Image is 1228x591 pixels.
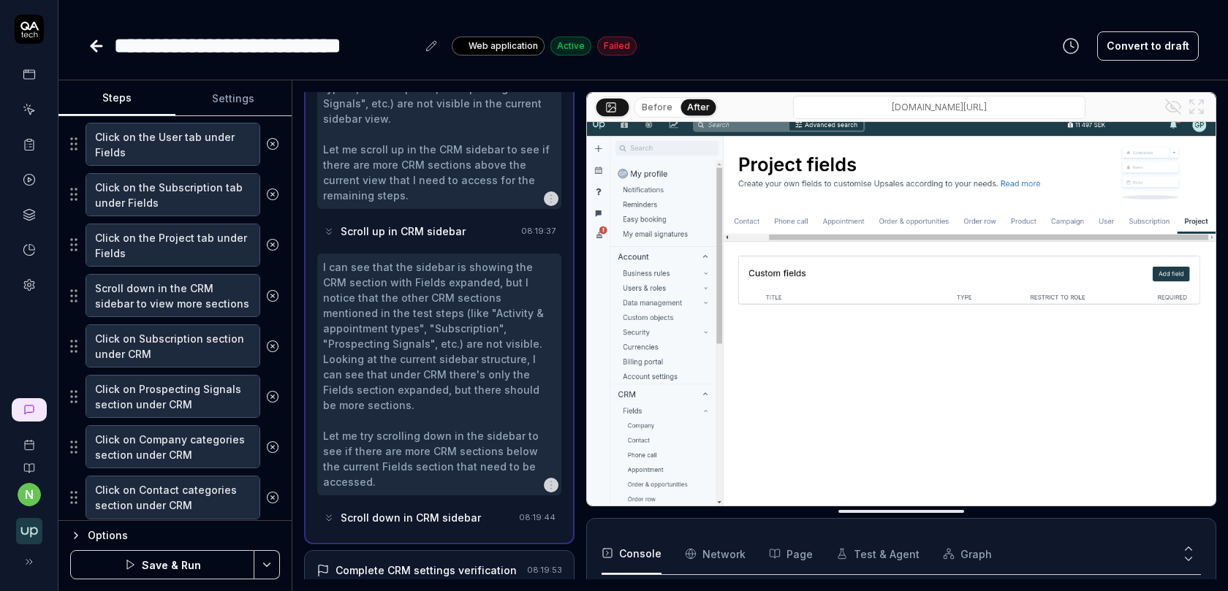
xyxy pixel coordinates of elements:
a: New conversation [12,398,47,422]
div: Active [550,37,591,56]
button: Options [70,527,280,544]
time: 08:19:44 [519,512,556,522]
div: Suggestions [70,324,280,368]
button: Scroll down in CRM sidebar08:19:44 [317,504,561,531]
button: Remove step [260,382,285,411]
button: Scroll up in CRM sidebar08:19:37 [317,218,561,245]
time: 08:19:37 [521,226,556,236]
button: Graph [943,533,992,574]
button: Save & Run [70,550,254,579]
div: Suggestions [70,424,280,469]
div: Suggestions [70,122,280,167]
a: Book a call with us [6,427,52,451]
button: Show all interative elements [1161,95,1185,118]
div: Complete CRM settings verification [336,563,517,578]
button: After [681,99,716,115]
time: 08:19:53 [527,565,562,575]
button: Remove step [260,332,285,361]
div: Suggestions [70,223,280,267]
button: Steps [58,81,175,116]
img: Screenshot [587,113,1216,506]
img: Upsales Logo [16,518,42,544]
div: Scroll down in CRM sidebar [341,510,481,525]
div: Scroll up in CRM sidebar [341,224,466,239]
div: Options [88,527,280,544]
div: Suggestions [70,172,280,217]
div: Suggestions [70,374,280,419]
button: Open in full screen [1185,95,1208,118]
button: Before [636,99,678,115]
button: Network [685,533,746,574]
button: Remove step [260,281,285,310]
div: Failed [597,37,637,56]
button: Remove step [260,483,285,512]
span: Web application [469,39,538,53]
div: Suggestions [70,273,280,318]
button: Remove step [260,230,285,259]
button: Remove step [260,129,285,159]
button: Remove step [260,432,285,462]
button: Settings [175,81,292,116]
a: Web application [452,36,545,56]
button: View version history [1053,31,1088,61]
div: Suggestions [70,475,280,519]
button: Page [769,533,813,574]
button: Remove step [260,180,285,209]
button: Convert to draft [1097,31,1199,61]
button: Test & Agent [836,533,920,574]
button: Console [602,533,662,574]
button: Upsales Logo [6,506,52,547]
button: n [18,483,41,506]
div: I can see that the sidebar is showing the CRM section with Fields expanded, but I notice that the... [323,259,556,489]
a: Documentation [6,451,52,474]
